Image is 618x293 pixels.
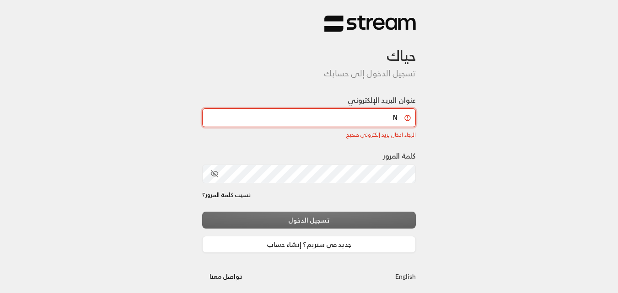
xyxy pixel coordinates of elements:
[202,69,416,79] h5: تسجيل الدخول إلى حسابك
[202,268,250,285] button: تواصل معنا
[207,166,222,181] button: toggle password visibility
[348,95,416,106] label: عنوان البريد الإلكتروني
[202,191,251,200] a: نسيت كلمة المرور؟
[202,236,416,253] a: جديد في ستريم؟ إنشاء حساب
[202,108,416,127] input: اكتب بريدك الإلكتروني هنا
[395,268,416,285] a: English
[202,271,250,282] a: تواصل معنا
[324,15,416,33] img: Stream Logo
[202,32,416,64] h3: حياك
[202,130,416,139] div: الرجاء ادخال بريد إلكتروني صحيح
[383,150,416,161] label: كلمة المرور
